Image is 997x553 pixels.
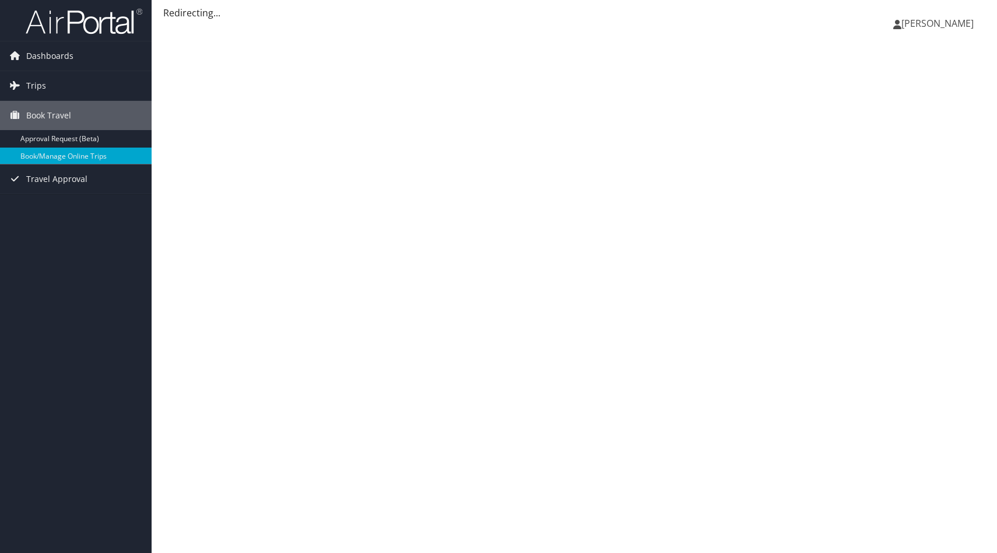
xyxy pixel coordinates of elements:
span: Trips [26,71,46,100]
span: Dashboards [26,41,73,71]
img: airportal-logo.png [26,8,142,35]
div: Redirecting... [163,6,985,20]
a: [PERSON_NAME] [893,6,985,41]
span: Book Travel [26,101,71,130]
span: Travel Approval [26,164,87,194]
span: [PERSON_NAME] [901,17,974,30]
